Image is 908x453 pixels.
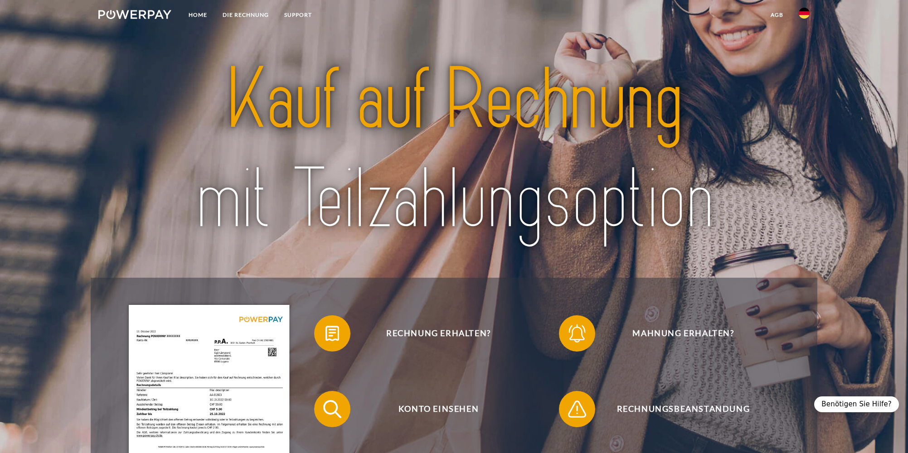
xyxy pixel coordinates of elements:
img: de [799,8,810,19]
span: Rechnungsbeanstandung [572,391,794,427]
a: agb [763,7,791,23]
span: Mahnung erhalten? [572,315,794,352]
button: Rechnung erhalten? [314,315,550,352]
button: Konto einsehen [314,391,550,427]
img: qb_bill.svg [321,322,344,345]
img: qb_bell.svg [566,322,588,345]
a: SUPPORT [277,7,320,23]
span: Konto einsehen [327,391,549,427]
div: Benötigen Sie Hilfe? [814,396,899,412]
span: Rechnung erhalten? [327,315,549,352]
button: Rechnungsbeanstandung [559,391,795,427]
img: logo-powerpay-white.svg [98,10,171,19]
img: qb_warning.svg [566,398,588,420]
img: title-powerpay_de.svg [134,45,774,254]
img: qb_search.svg [321,398,344,420]
a: Home [181,7,215,23]
a: DIE RECHNUNG [215,7,277,23]
button: Mahnung erhalten? [559,315,795,352]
